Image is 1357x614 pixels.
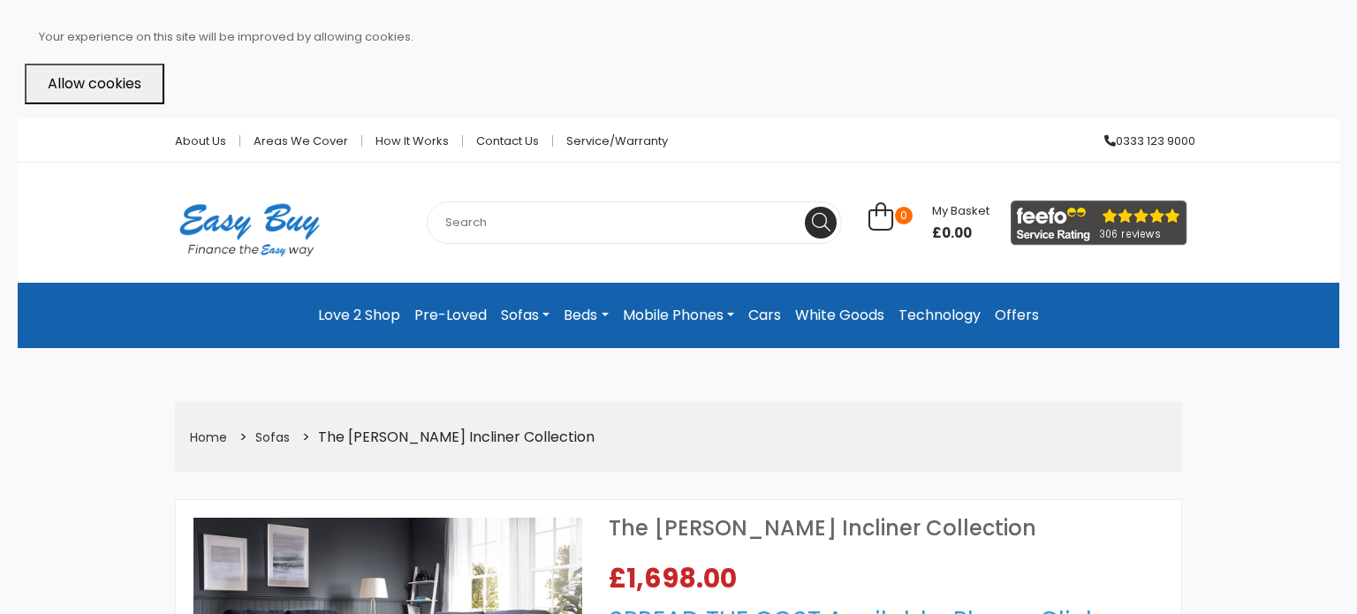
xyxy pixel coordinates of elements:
[891,297,988,334] a: Technology
[240,135,362,147] a: Areas we cover
[427,201,842,244] input: Search
[494,297,557,334] a: Sofas
[609,518,1164,539] h1: The [PERSON_NAME] Incliner Collection
[463,135,553,147] a: Contact Us
[788,297,891,334] a: White Goods
[1011,201,1187,246] img: feefo_logo
[553,135,668,147] a: Service/Warranty
[609,565,744,592] span: £1,698.00
[25,64,164,104] button: Allow cookies
[988,297,1046,334] a: Offers
[932,202,989,219] span: My Basket
[741,297,788,334] a: Cars
[868,212,989,232] a: 0 My Basket £0.00
[162,180,337,279] img: Easy Buy
[557,297,615,334] a: Beds
[162,135,240,147] a: About Us
[39,25,1332,49] p: Your experience on this site will be improved by allowing cookies.
[255,428,290,446] a: Sofas
[407,297,494,334] a: Pre-Loved
[311,297,407,334] a: Love 2 Shop
[296,424,596,451] li: The [PERSON_NAME] Incliner Collection
[362,135,463,147] a: How it works
[616,297,741,334] a: Mobile Phones
[895,207,913,224] span: 0
[1091,135,1195,147] a: 0333 123 9000
[932,223,989,244] span: £0.00
[190,428,227,446] a: Home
